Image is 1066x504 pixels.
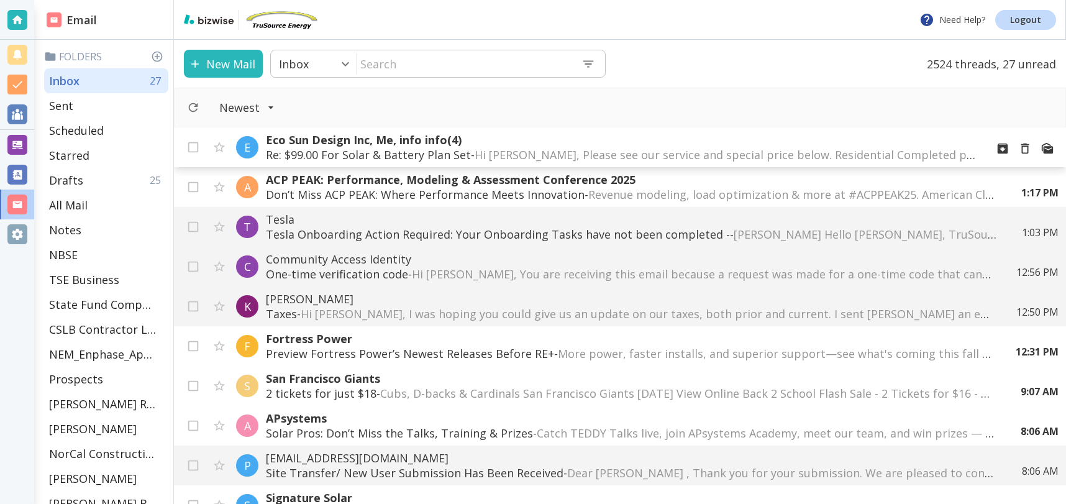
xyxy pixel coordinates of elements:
[47,12,97,29] h2: Email
[266,212,997,227] p: Tesla
[1036,137,1059,160] button: Mark as Read
[266,306,991,321] p: Taxes -
[266,411,996,426] p: APsystems
[182,96,204,119] button: Refresh
[44,193,168,218] div: All Mail
[266,291,991,306] p: [PERSON_NAME]
[44,392,168,416] div: [PERSON_NAME] Residence
[150,74,166,88] p: 27
[44,367,168,392] div: Prospects
[266,267,991,282] p: One-time verification code -
[44,93,168,118] div: Sent
[1014,137,1036,160] button: Move to Trash
[1010,16,1041,24] p: Logout
[244,180,251,195] p: A
[244,339,250,354] p: F
[184,14,234,24] img: bizwise
[244,219,251,234] p: T
[244,10,319,30] img: TruSource Energy, Inc.
[49,198,88,213] p: All Mail
[266,465,997,480] p: Site Transfer/ New User Submission Has Been Received -
[266,451,997,465] p: [EMAIL_ADDRESS][DOMAIN_NAME]
[44,441,168,466] div: NorCal Construction
[44,267,168,292] div: TSE Business
[49,322,156,337] p: CSLB Contractor License
[266,346,991,361] p: Preview Fortress Power’s Newest Releases Before RE+ -
[244,378,250,393] p: S
[44,317,168,342] div: CSLB Contractor License
[44,50,168,63] p: Folders
[266,252,991,267] p: Community Access Identity
[357,51,572,76] input: Search
[1016,265,1059,279] p: 12:56 PM
[49,222,81,237] p: Notes
[1021,186,1059,199] p: 1:17 PM
[44,416,168,441] div: [PERSON_NAME]
[44,292,168,317] div: State Fund Compensation
[49,123,104,138] p: Scheduled
[1021,424,1059,438] p: 8:06 AM
[44,342,168,367] div: NEM_Enphase_Applications
[207,94,287,121] button: Filter
[49,173,83,188] p: Drafts
[244,418,251,433] p: A
[266,386,996,401] p: 2 tickets for just $18 -
[266,227,997,242] p: Tesla Onboarding Action Required: Your Onboarding Tasks have not been completed - -
[919,50,1056,78] p: 2524 threads, 27 unread
[244,140,250,155] p: E
[266,172,996,187] p: ACP PEAK: Performance, Modeling & Assessment Conference 2025
[49,421,137,436] p: [PERSON_NAME]
[1022,464,1059,478] p: 8:06 AM
[44,218,168,242] div: Notes
[49,396,156,411] p: [PERSON_NAME] Residence
[49,148,89,163] p: Starred
[279,57,309,71] p: Inbox
[49,372,103,387] p: Prospects
[266,331,991,346] p: Fortress Power
[995,10,1056,30] a: Logout
[49,297,156,312] p: State Fund Compensation
[47,12,61,27] img: DashboardSidebarEmail.svg
[266,371,996,386] p: San Francisco Giants
[49,347,156,362] p: NEM_Enphase_Applications
[44,242,168,267] div: NBSE
[150,173,166,187] p: 25
[184,50,263,78] button: New Mail
[1021,385,1059,398] p: 9:07 AM
[244,259,251,274] p: C
[44,168,168,193] div: Drafts25
[266,426,996,441] p: Solar Pros: Don’t Miss the Talks, Training & Prizes -
[919,12,985,27] p: Need Help?
[49,73,80,88] p: Inbox
[266,132,977,147] p: Eco Sun Design Inc, Me, info info (4)
[1022,226,1059,239] p: 1:03 PM
[1016,345,1059,359] p: 12:31 PM
[49,98,73,113] p: Sent
[49,272,119,287] p: TSE Business
[44,68,168,93] div: Inbox27
[266,147,977,162] p: Re: $99.00 For Solar & Battery Plan Set -
[266,187,996,202] p: Don’t Miss ACP PEAK: Where Performance Meets Innovation -
[244,458,251,473] p: P
[49,247,78,262] p: NBSE
[49,446,156,461] p: NorCal Construction
[244,299,251,314] p: K
[44,118,168,143] div: Scheduled
[49,471,137,486] p: [PERSON_NAME]
[991,137,1014,160] button: Archive
[44,466,168,491] div: [PERSON_NAME]
[1016,305,1059,319] p: 12:50 PM
[44,143,168,168] div: Starred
